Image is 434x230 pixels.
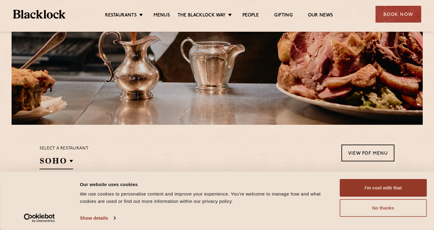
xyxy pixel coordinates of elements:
div: We use cookies to personalise content and improve your experience. You're welcome to manage how a... [80,190,333,205]
a: The Blacklock Way [178,13,226,19]
a: Restaurants [105,13,137,19]
a: Menus [153,13,170,19]
a: View PDF Menu [341,145,394,161]
h2: SOHO [40,156,73,169]
button: I'm cool with that [340,179,427,197]
div: Our website uses cookies [80,181,333,188]
img: BL_Textured_Logo-footer-cropped.svg [13,10,66,19]
div: Book Now [376,6,421,23]
a: Show details [80,214,115,223]
a: People [242,13,259,19]
a: Gifting [274,13,292,19]
button: No thanks [340,199,427,217]
p: Select a restaurant [40,145,89,153]
a: Our News [308,13,333,19]
a: Usercentrics Cookiebot - opens in a new window [13,214,66,223]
